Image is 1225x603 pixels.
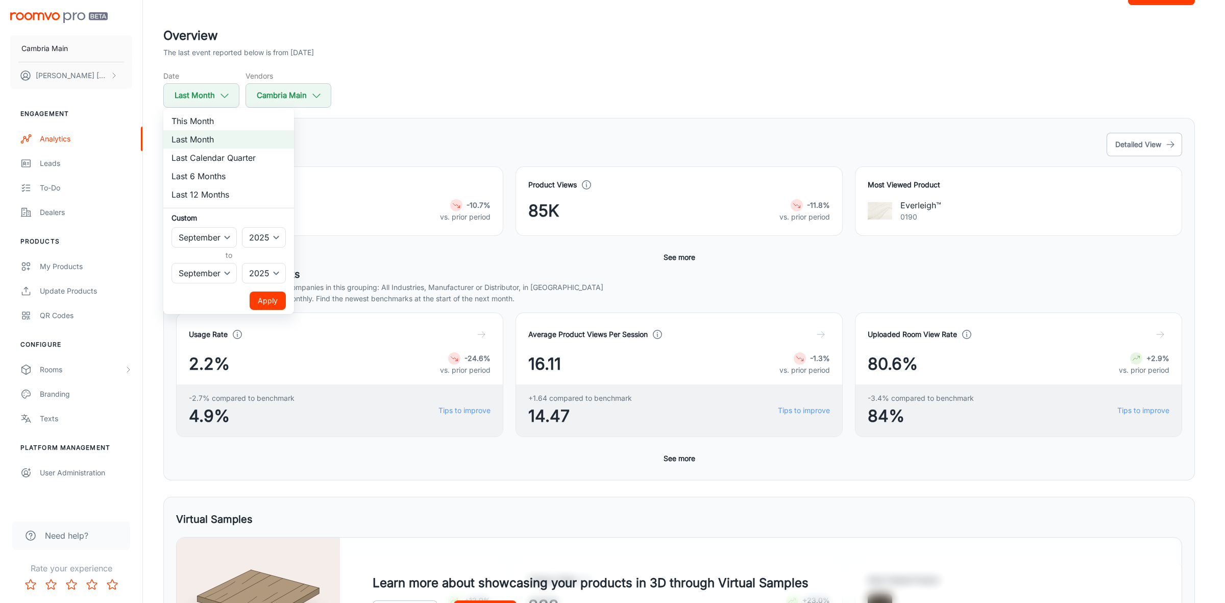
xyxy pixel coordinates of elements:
li: Last Calendar Quarter [163,149,294,167]
li: Last 6 Months [163,167,294,185]
h6: Custom [171,212,286,223]
li: Last Month [163,130,294,149]
li: Last 12 Months [163,185,294,204]
li: This Month [163,112,294,130]
button: Apply [250,292,286,310]
h6: to [174,250,284,261]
